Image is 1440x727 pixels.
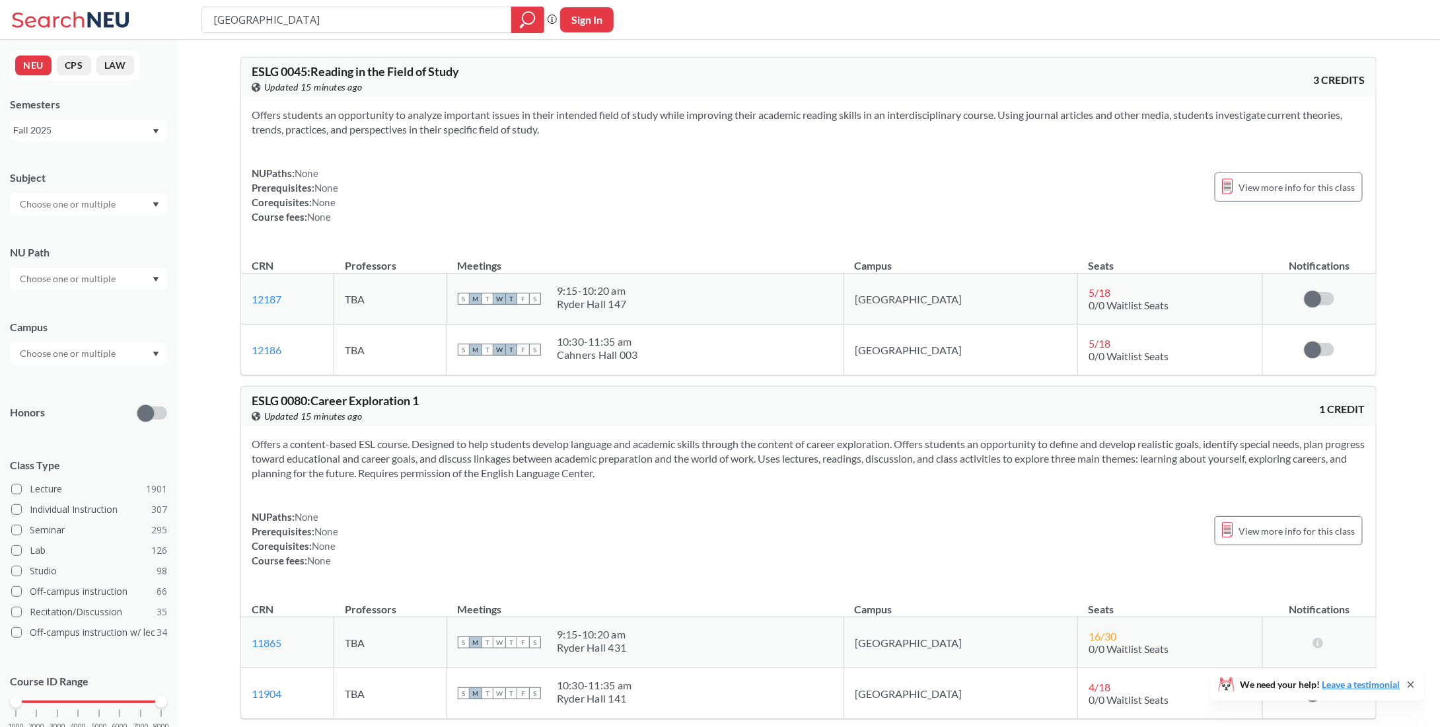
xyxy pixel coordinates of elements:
span: S [529,636,541,648]
span: W [493,344,505,356]
label: Off-campus instruction [11,583,167,600]
span: S [458,636,470,648]
span: F [517,344,529,356]
a: 12186 [252,344,281,356]
span: S [458,687,470,699]
button: LAW [96,56,134,75]
span: T [505,344,517,356]
td: [GEOGRAPHIC_DATA] [844,617,1078,668]
label: Recitation/Discussion [11,603,167,621]
a: 11865 [252,636,281,649]
th: Notifications [1262,589,1376,617]
td: [GEOGRAPHIC_DATA] [844,325,1078,375]
div: Ryder Hall 147 [557,297,627,311]
span: None [295,167,318,179]
td: TBA [334,274,447,325]
a: 12187 [252,293,281,305]
input: Choose one or multiple [13,196,124,212]
span: View more info for this class [1239,523,1355,539]
label: Individual Instruction [11,501,167,518]
th: Seats [1078,589,1263,617]
div: 10:30 - 11:35 am [557,335,638,348]
input: Choose one or multiple [13,271,124,287]
span: F [517,687,529,699]
p: Honors [10,405,45,420]
div: Fall 2025Dropdown arrow [10,120,167,141]
span: S [529,344,541,356]
span: T [505,636,517,648]
div: Dropdown arrow [10,342,167,365]
div: Dropdown arrow [10,268,167,290]
span: Class Type [10,458,167,473]
svg: magnifying glass [520,11,536,29]
th: Meetings [447,589,844,617]
span: View more info for this class [1239,179,1355,196]
span: 307 [151,502,167,517]
span: S [458,293,470,305]
svg: Dropdown arrow [153,202,159,208]
th: Professors [334,589,447,617]
td: TBA [334,325,447,375]
span: S [529,687,541,699]
button: Sign In [560,7,614,32]
span: S [529,293,541,305]
label: Off-campus instruction w/ lec [11,624,167,641]
div: 9:15 - 10:20 am [557,284,627,297]
button: NEU [15,56,52,75]
span: W [493,687,505,699]
span: 34 [157,625,167,640]
span: 4 / 18 [1089,681,1110,693]
div: Semesters [10,97,167,112]
div: CRN [252,258,273,273]
span: None [295,511,318,523]
svg: Dropdown arrow [153,129,159,134]
span: None [307,555,331,566]
span: ESLG 0045 : Reading in the Field of Study [252,64,459,79]
span: T [482,344,493,356]
div: NUPaths: Prerequisites: Corequisites: Course fees: [252,166,338,224]
span: M [470,687,482,699]
td: [GEOGRAPHIC_DATA] [844,274,1078,325]
section: Offers students an opportunity to analyze important issues in their intended field of study while... [252,108,1365,137]
span: 16 / 30 [1089,630,1116,642]
section: Offers a content-based ESL course. Designed to help students develop language and academic skills... [252,437,1365,480]
span: 0/0 Waitlist Seats [1089,642,1169,655]
span: M [470,293,482,305]
span: T [482,687,493,699]
span: None [312,196,336,208]
label: Seminar [11,521,167,539]
div: magnifying glass [511,7,544,33]
span: M [470,636,482,648]
span: T [482,636,493,648]
span: 98 [157,564,167,578]
span: ESLG 0080 : Career Exploration 1 [252,393,419,408]
span: None [307,211,331,223]
span: Updated 15 minutes ago [264,409,363,424]
span: T [505,687,517,699]
div: Ryder Hall 141 [557,692,632,705]
label: Lab [11,542,167,559]
span: W [493,636,505,648]
th: Professors [334,245,447,274]
div: Fall 2025 [13,123,151,137]
td: TBA [334,668,447,719]
span: None [312,540,336,552]
input: Class, professor, course number, "phrase" [212,9,502,31]
div: Cahners Hall 003 [557,348,638,362]
span: None [314,525,338,537]
label: Studio [11,562,167,580]
div: NU Path [10,245,167,260]
span: S [458,344,470,356]
span: F [517,636,529,648]
span: None [314,182,338,194]
th: Notifications [1262,245,1376,274]
div: NUPaths: Prerequisites: Corequisites: Course fees: [252,510,338,568]
span: W [493,293,505,305]
span: 0/0 Waitlist Seats [1089,299,1169,311]
th: Meetings [447,245,844,274]
svg: Dropdown arrow [153,352,159,357]
span: We need your help! [1240,680,1400,689]
div: Ryder Hall 431 [557,641,627,654]
span: T [482,293,493,305]
span: 0/0 Waitlist Seats [1089,693,1169,706]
